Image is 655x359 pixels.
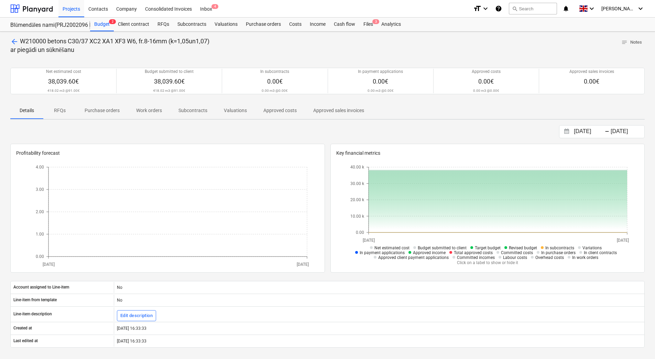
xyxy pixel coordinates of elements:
[36,232,44,237] tspan: 1.00
[114,336,644,347] div: [DATE] 16:33:33
[210,18,242,31] a: Valuations
[359,18,377,31] div: Files
[224,107,247,114] p: Valuations
[535,255,564,260] span: Overhead costs
[16,150,319,157] p: Profitability forecast
[114,18,153,31] div: Client contract
[377,18,405,31] a: Analytics
[109,19,116,24] span: 2
[13,297,57,303] p: Line-item from template
[362,238,374,242] tspan: [DATE]
[617,238,629,242] tspan: [DATE]
[136,107,162,114] p: Work orders
[13,284,69,290] p: Account assigned to Line-item
[145,69,194,75] p: Budget submitted to client
[501,250,533,255] span: Committed costs
[473,4,481,13] i: format_size
[418,246,467,250] span: Budget submitted to client
[509,246,537,250] span: Revised budget
[330,18,359,31] a: Cash flow
[621,39,627,45] span: notes
[90,18,114,31] div: Budget
[178,107,207,114] p: Subcontracts
[636,4,645,13] i: keyboard_arrow_down
[46,69,81,75] p: Net estimated cost
[619,37,645,48] button: Notes
[572,127,608,137] input: Start Date
[36,165,44,170] tspan: 4.00
[457,255,495,260] span: Committed incomes
[262,88,288,93] p: 0.00 m3 @ 0.00€
[512,6,517,11] span: search
[413,250,446,255] span: Approved income
[36,254,44,259] tspan: 0.00
[621,326,655,359] iframe: Chat Widget
[475,246,501,250] span: Target budget
[509,3,557,14] button: Search
[378,255,449,260] span: Approved client payment applications
[358,69,403,75] p: In payment applications
[153,18,173,31] a: RFQs
[297,262,309,266] tspan: [DATE]
[374,246,410,250] span: Net estimated cost
[85,107,120,114] p: Purchase orders
[48,78,79,85] span: 38,039.60€
[306,18,330,31] a: Income
[563,4,569,13] i: notifications
[348,260,627,266] p: Click on a label to show or hide it
[114,282,644,293] div: No
[36,187,44,192] tspan: 3.00
[359,18,377,31] a: Files3
[356,230,364,235] tspan: 0.00
[52,107,68,114] p: RFQs
[609,127,644,137] input: End Date
[313,107,364,114] p: Approved sales invoices
[13,311,52,317] p: Line-item description
[373,78,388,85] span: 0.00€
[584,78,599,85] span: 0.00€
[368,88,394,93] p: 0.00 m3 @ 0.00€
[47,88,80,93] p: 418.02 m3 @ 91.00€
[10,37,19,46] span: arrow_back
[114,323,644,334] div: [DATE] 16:33:33
[584,250,617,255] span: In client contracts
[481,4,490,13] i: keyboard_arrow_down
[90,18,114,31] a: Budget2
[267,78,283,85] span: 0.00€
[154,78,185,85] span: 38,039.60€
[350,165,364,170] tspan: 40.00 k
[36,209,44,214] tspan: 2.00
[10,37,209,53] span: W210000 betons C30/37 XC2 XA1 XF3 W6, fr.8-16mm (k=1,05un1,07) ar piegādi un sūknēšanu
[153,88,185,93] p: 418.02 m3 @ 91.00€
[473,88,499,93] p: 0.00 m3 @ 0.00€
[601,6,636,11] span: [PERSON_NAME]
[285,18,306,31] div: Costs
[478,78,494,85] span: 0.00€
[13,325,32,331] p: Created at
[211,4,218,9] span: 4
[572,255,598,260] span: In work orders
[263,107,297,114] p: Approved costs
[545,246,574,250] span: In subcontracts
[173,18,210,31] a: Subcontracts
[561,128,572,135] button: Interact with the calendar and add the check-in date for your trip.
[582,246,602,250] span: Variations
[569,69,614,75] p: Approved sales invoices
[336,150,639,157] p: Key financial metrics
[242,18,285,31] a: Purchase orders
[350,197,364,202] tspan: 20.00 k
[350,214,364,219] tspan: 10.00 k
[350,181,364,186] tspan: 30.00 k
[260,69,289,75] p: In subcontracts
[472,69,501,75] p: Approved costs
[621,39,642,46] span: Notes
[372,19,379,24] span: 3
[120,312,153,320] div: Edit description
[605,130,609,134] div: -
